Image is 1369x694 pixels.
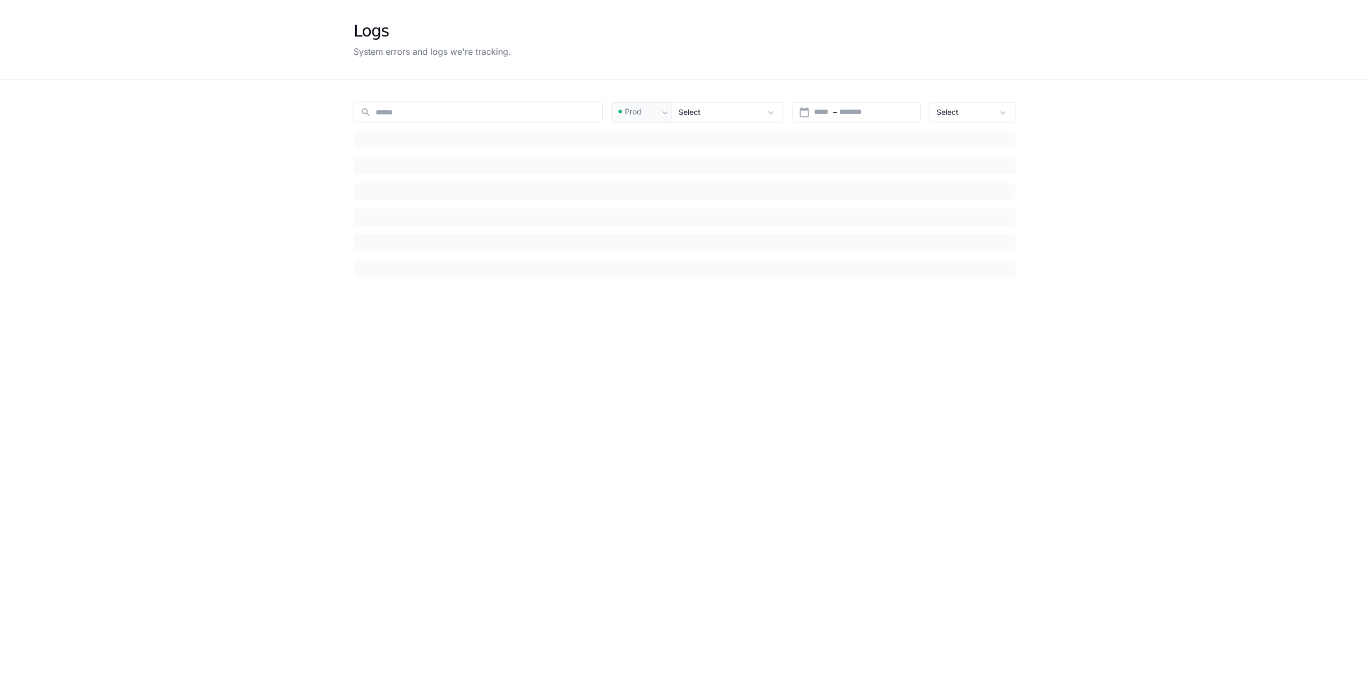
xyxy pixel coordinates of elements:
[361,107,371,118] mat-icon: search
[679,107,701,117] span: Select
[799,107,810,118] mat-icon: calendar_today
[799,107,810,118] button: Open calendar
[936,107,959,117] span: Select
[625,106,642,117] span: Prod
[833,107,837,118] span: –
[354,45,511,58] div: System errors and logs we're tracking.
[354,21,511,41] div: Logs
